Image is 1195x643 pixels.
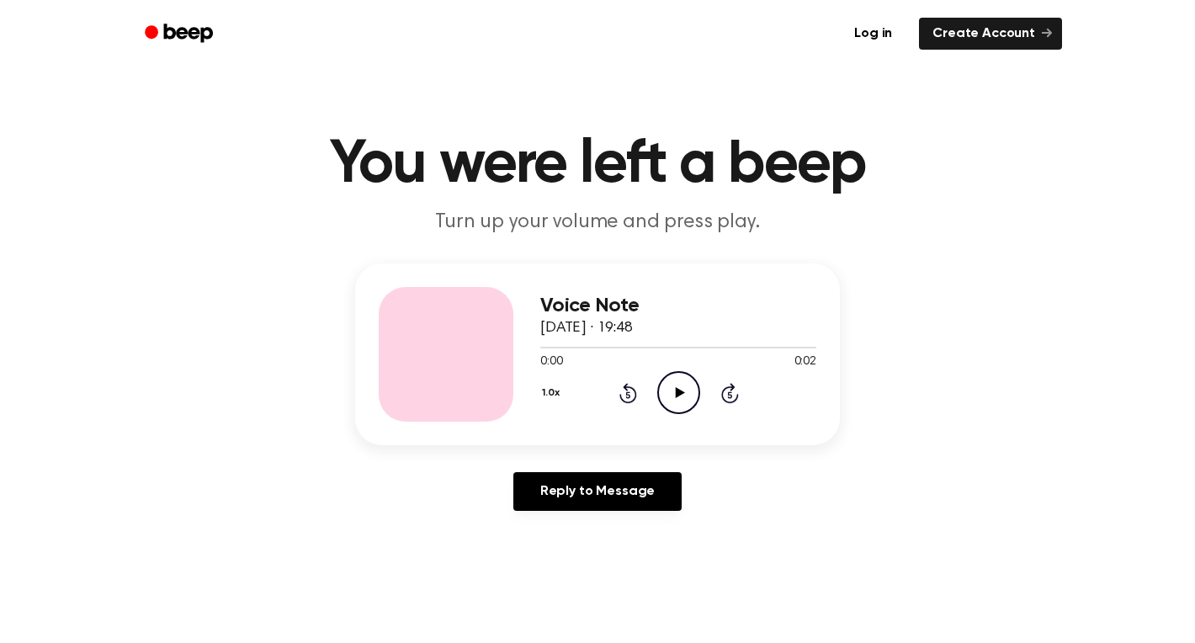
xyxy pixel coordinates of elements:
span: [DATE] · 19:48 [540,321,633,336]
a: Create Account [919,18,1062,50]
p: Turn up your volume and press play. [274,209,921,236]
a: Reply to Message [513,472,682,511]
span: 0:02 [794,353,816,371]
h1: You were left a beep [167,135,1028,195]
span: 0:00 [540,353,562,371]
a: Beep [133,18,228,50]
a: Log in [837,14,909,53]
button: 1.0x [540,379,566,407]
h3: Voice Note [540,295,816,317]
